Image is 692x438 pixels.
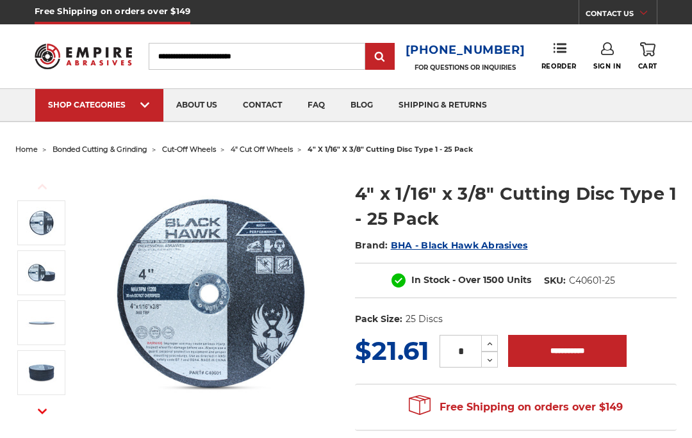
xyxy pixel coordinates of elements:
img: BHA 25 pack of 4" die grinder cut off wheels [26,357,58,389]
img: 4" x 1/16" x 3/8" Cutting Disc [26,207,58,239]
span: Sign In [593,62,621,70]
img: 4" x .06" x 3/8" Arbor Cut-off wheel [26,307,58,339]
dd: C40601-25 [569,274,615,288]
span: Reorder [541,62,577,70]
span: Free Shipping on orders over $149 [409,394,623,420]
span: Cart [638,62,657,70]
a: shipping & returns [386,89,500,122]
a: blog [338,89,386,122]
dt: SKU: [544,274,566,288]
p: FOR QUESTIONS OR INQUIRIES [406,63,525,72]
span: 4" x 1/16" x 3/8" cutting disc type 1 - 25 pack [308,145,473,154]
a: home [15,145,38,154]
button: Previous [27,173,58,200]
button: Next [27,398,58,425]
a: faq [295,89,338,122]
a: BHA - Black Hawk Abrasives [391,239,528,251]
img: 4" x 1/16" x 3/8" Cutting Disc [86,168,337,418]
img: 4" x 1/16" x 3/8" Cut off wheels for metal slicing [26,257,58,289]
a: cut-off wheels [162,145,216,154]
input: Submit [367,44,393,70]
span: In Stock [411,274,450,286]
a: [PHONE_NUMBER] [406,41,525,60]
a: bonded cutting & grinding [53,145,147,154]
span: - Over [452,274,481,286]
span: Brand: [355,239,388,251]
div: SHOP CATEGORIES [48,100,151,109]
dd: 25 Discs [406,312,443,326]
a: contact [230,89,295,122]
img: Empire Abrasives [35,37,132,75]
span: Units [507,274,531,286]
a: CONTACT US [586,6,657,24]
a: 4" cut off wheels [231,145,293,154]
h1: 4" x 1/16" x 3/8" Cutting Disc Type 1 - 25 Pack [355,181,677,231]
a: Reorder [541,42,577,70]
span: $21.61 [355,335,429,366]
a: about us [163,89,230,122]
span: 1500 [483,274,504,286]
a: Cart [638,42,657,70]
dt: Pack Size: [355,312,402,326]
